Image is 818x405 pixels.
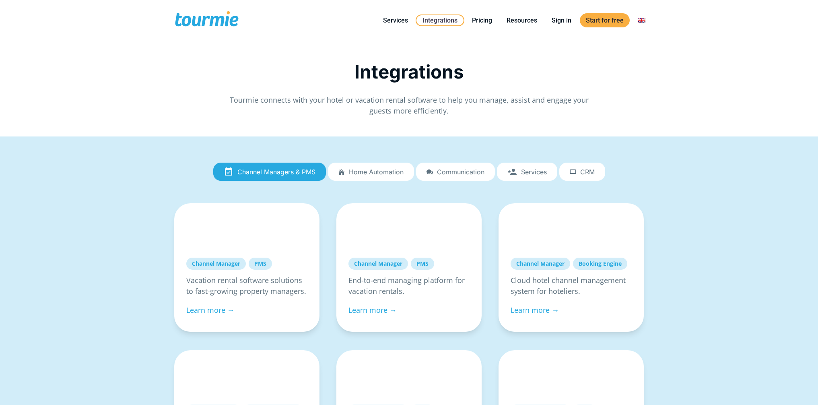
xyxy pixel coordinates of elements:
a: PMS [249,258,272,270]
a: Channel Manager [511,258,570,270]
a: Switch to [632,15,651,25]
span: Tourmie connects with your hotel or vacation rental software to help you manage, assist and engag... [230,95,589,116]
a: PMS [411,258,434,270]
a: Sign in [546,15,577,25]
a: Learn more → [348,305,397,315]
span: CRM [580,168,595,176]
a: Channel Manager [348,258,408,270]
a: Start for free [580,13,630,27]
span: Home automation [349,168,404,176]
a: Pricing [466,15,498,25]
p: End-to-end managing platform for vacation rentals. [348,275,470,297]
a: Learn more → [186,305,235,315]
a: Services [377,15,414,25]
span: Communication [437,168,484,176]
a: Integrations [416,14,464,26]
span: Services [521,168,547,176]
a: Booking Engine [573,258,627,270]
a: Learn more → [511,305,559,315]
a: Channel Manager [186,258,246,270]
a: Resources [501,15,543,25]
span: Channel Managers & PMS [237,168,315,176]
span: Integrations [354,60,464,83]
p: Vacation rental software solutions to fast-growing property managers. [186,275,307,297]
p: Cloud hotel channel management system for hoteliers. [511,275,632,297]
